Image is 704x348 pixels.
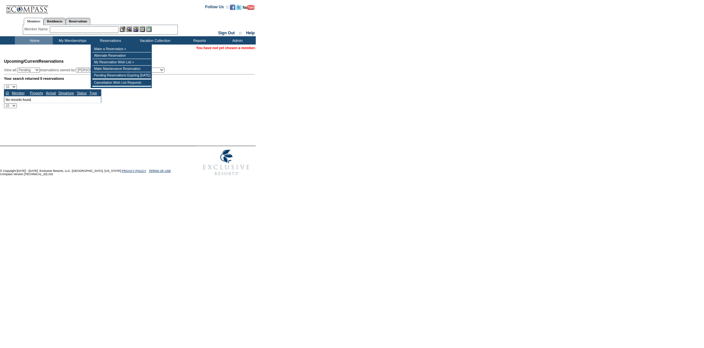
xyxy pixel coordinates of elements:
td: Vacation Collection [129,36,180,45]
span: Upcoming/Current [4,59,39,64]
a: Type [89,91,97,95]
img: Reservations [140,26,145,32]
a: Sign Out [218,31,235,35]
a: Residences [44,18,66,25]
td: Make Maintenance Reservation [92,66,151,72]
td: No records found. [4,96,101,103]
a: PRIVACY POLICY [122,169,146,173]
img: b_calculator.gif [146,26,152,32]
img: b_edit.gif [120,26,125,32]
a: Status [77,91,87,95]
a: Members [24,18,44,25]
a: TERMS OF USE [149,169,171,173]
a: Departure [58,91,74,95]
div: Member Name: [24,26,50,32]
td: Follow Us :: [205,4,229,12]
a: Arrival [46,91,56,95]
a: Help [246,31,255,35]
td: My Memberships [53,36,91,45]
td: Pending Reservations Expiring [DATE] [92,72,151,79]
td: Alternate Reservation [92,52,151,59]
a: Follow us on Twitter [236,7,242,11]
span: Reservations [4,59,64,64]
a: Reservations [66,18,90,25]
div: Your search returned 0 reservations [4,77,255,80]
div: View all: reservations owned by: [4,68,168,73]
a: ID [6,91,9,95]
td: Admin [218,36,256,45]
img: Exclusive Resorts [197,146,256,179]
a: Subscribe to our YouTube Channel [243,7,254,11]
td: Home [15,36,53,45]
img: View [126,26,132,32]
td: Reservations [91,36,129,45]
a: Property [30,91,43,95]
img: Impersonate [133,26,139,32]
td: Cancellation Wish List Requests [92,79,151,86]
span: :: [239,31,242,35]
img: Follow us on Twitter [236,5,242,10]
img: Subscribe to our YouTube Channel [243,5,254,10]
a: Become our fan on Facebook [230,7,235,11]
td: Reports [180,36,218,45]
span: You have not yet chosen a member. [196,46,256,50]
a: Member [12,91,25,95]
img: Become our fan on Facebook [230,5,235,10]
td: Make a Reservation » [92,46,151,52]
td: My Reservation Wish List » [92,59,151,66]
